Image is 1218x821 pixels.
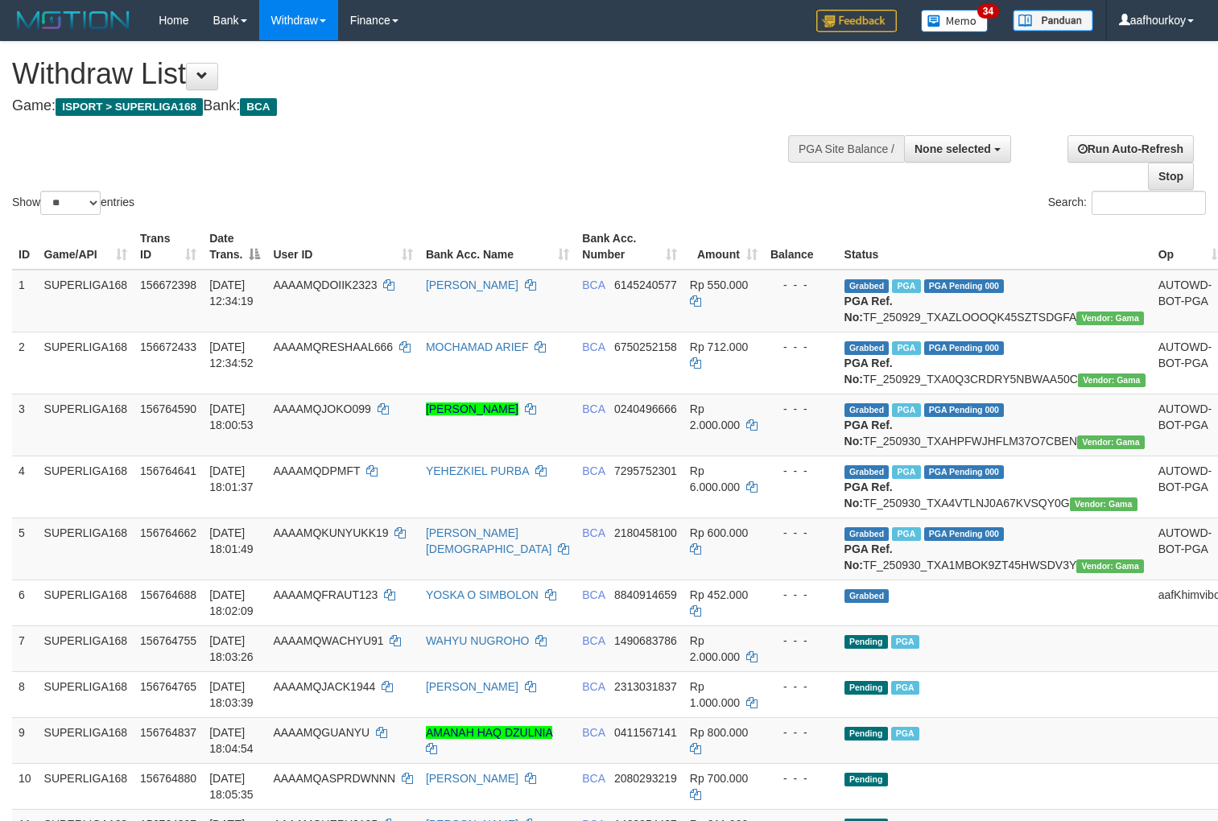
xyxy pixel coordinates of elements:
td: TF_250930_TXAHPFWJHFLM37O7CBEN [838,394,1152,456]
span: 34 [977,4,999,19]
span: Copy 6750252158 to clipboard [614,340,677,353]
span: BCA [582,726,605,739]
span: Rp 2.000.000 [690,634,740,663]
div: - - - [770,463,832,479]
select: Showentries [40,191,101,215]
div: - - - [770,277,832,293]
span: 156764688 [140,588,196,601]
span: AAAAMQGUANYU [273,726,370,739]
span: Marked by aafsoycanthlai [891,681,919,695]
span: Rp 550.000 [690,278,748,291]
img: panduan.png [1013,10,1093,31]
span: [DATE] 18:04:54 [209,726,254,755]
span: None selected [915,142,991,155]
span: Rp 700.000 [690,772,748,785]
td: SUPERLIGA168 [38,580,134,625]
span: ISPORT > SUPERLIGA168 [56,98,203,116]
th: Bank Acc. Name: activate to sort column ascending [419,224,576,270]
span: AAAAMQFRAUT123 [273,588,378,601]
span: [DATE] 18:01:37 [209,464,254,493]
div: - - - [770,633,832,649]
td: SUPERLIGA168 [38,518,134,580]
td: 8 [12,671,38,717]
td: 9 [12,717,38,763]
a: YEHEZKIEL PURBA [426,464,529,477]
th: Trans ID: activate to sort column ascending [134,224,203,270]
td: SUPERLIGA168 [38,671,134,717]
td: SUPERLIGA168 [38,332,134,394]
span: Grabbed [844,527,890,541]
span: Copy 8840914659 to clipboard [614,588,677,601]
span: BCA [582,634,605,647]
span: Pending [844,773,888,786]
span: Grabbed [844,465,890,479]
span: Grabbed [844,403,890,417]
span: Marked by aafsoycanthlai [892,341,920,355]
td: SUPERLIGA168 [38,456,134,518]
span: [DATE] 18:03:26 [209,634,254,663]
a: WAHYU NUGROHO [426,634,530,647]
span: BCA [582,680,605,693]
button: None selected [904,135,1011,163]
span: AAAAMQKUNYUKK19 [273,526,388,539]
img: MOTION_logo.png [12,8,134,32]
span: Marked by aafsoycanthlai [892,279,920,293]
span: PGA Pending [924,341,1005,355]
span: AAAAMQDOIIK2323 [273,278,377,291]
h4: Game: Bank: [12,98,796,114]
div: - - - [770,724,832,741]
b: PGA Ref. No: [844,357,893,386]
a: [PERSON_NAME] [426,402,518,415]
span: BCA [582,526,605,539]
span: Vendor URL: https://trx31.1velocity.biz [1070,497,1137,511]
span: 156764880 [140,772,196,785]
span: BCA [240,98,276,116]
div: PGA Site Balance / [788,135,904,163]
span: Rp 1.000.000 [690,680,740,709]
a: YOSKA O SIMBOLON [426,588,539,601]
h1: Withdraw List [12,58,796,90]
span: Pending [844,727,888,741]
td: 7 [12,625,38,671]
td: SUPERLIGA168 [38,394,134,456]
span: PGA Pending [924,403,1005,417]
span: 156672433 [140,340,196,353]
span: [DATE] 18:03:39 [209,680,254,709]
td: TF_250929_TXA0Q3CRDRY5NBWAA50C [838,332,1152,394]
td: TF_250930_TXA4VTLNJ0A67KVSQY0G [838,456,1152,518]
th: Balance [764,224,838,270]
td: 1 [12,270,38,332]
span: Rp 6.000.000 [690,464,740,493]
span: Marked by aafsoycanthlai [891,727,919,741]
span: AAAAMQRESHAAL666 [273,340,393,353]
span: 156764765 [140,680,196,693]
span: BCA [582,402,605,415]
label: Show entries [12,191,134,215]
td: SUPERLIGA168 [38,625,134,671]
a: Run Auto-Refresh [1067,135,1194,163]
span: [DATE] 18:02:09 [209,588,254,617]
td: 2 [12,332,38,394]
span: Vendor URL: https://trx31.1velocity.biz [1076,311,1144,325]
span: Vendor URL: https://trx31.1velocity.biz [1078,373,1146,387]
th: User ID: activate to sort column ascending [266,224,419,270]
th: Status [838,224,1152,270]
span: Marked by aafsoycanthlai [892,527,920,541]
span: Grabbed [844,589,890,603]
span: [DATE] 18:00:53 [209,402,254,431]
span: Marked by aafsoycanthlai [892,403,920,417]
span: AAAAMQWACHYU91 [273,634,383,647]
span: Copy 0411567141 to clipboard [614,726,677,739]
th: Date Trans.: activate to sort column descending [203,224,266,270]
span: 156764755 [140,634,196,647]
span: [DATE] 12:34:19 [209,278,254,307]
td: TF_250929_TXAZLOOOQK45SZTSDGFA [838,270,1152,332]
a: MOCHAMAD ARIEF [426,340,529,353]
td: 10 [12,763,38,809]
td: 5 [12,518,38,580]
span: [DATE] 18:01:49 [209,526,254,555]
span: Rp 452.000 [690,588,748,601]
td: SUPERLIGA168 [38,717,134,763]
span: [DATE] 18:05:35 [209,772,254,801]
span: Marked by aafsoycanthlai [891,635,919,649]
